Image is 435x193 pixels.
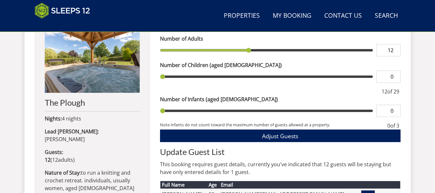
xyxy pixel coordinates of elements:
[387,122,390,129] span: 0
[382,88,387,95] span: 12
[386,122,401,130] div: of 3
[160,160,401,176] p: This booking requires guest details, currently you've indicated that 12 guests will be staying bu...
[160,130,401,142] button: Adjust Guests
[52,156,73,163] span: adult
[32,23,99,28] iframe: Customer reviews powered by Trustpilot
[372,9,401,23] a: Search
[45,98,140,107] h2: The Plough
[45,32,140,93] img: An image of 'The Plough'
[270,9,314,23] a: My Booking
[35,3,90,19] img: Sleeps 12
[160,35,401,43] label: Number of Adults
[71,156,73,163] span: s
[45,156,51,163] strong: 12
[380,88,401,95] div: of 29
[45,115,140,122] p: 4 nights
[262,132,298,140] span: Adjust Guests
[160,95,401,103] label: Number of Infants (aged [DEMOGRAPHIC_DATA])
[160,122,386,130] small: Note infants do not count toward the maximum number of guests allowed at a property.
[322,9,364,23] a: Contact Us
[45,32,140,107] a: The Plough
[52,156,58,163] span: 12
[219,181,356,188] th: Email
[160,181,207,188] th: Full Name
[45,169,140,192] p: to run a knitting and crochet retreat. individuals, usually women, aged [DEMOGRAPHIC_DATA]
[45,156,75,163] span: ( )
[160,147,401,156] h2: Update Guest List
[45,169,81,176] strong: Nature of Stay:
[160,61,401,69] label: Number of Children (aged [DEMOGRAPHIC_DATA])
[221,9,262,23] a: Properties
[45,115,62,122] strong: Nights:
[207,181,219,188] th: Age
[45,136,85,143] span: [PERSON_NAME]
[45,128,99,135] strong: Lead [PERSON_NAME]:
[45,149,63,156] strong: Guests:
